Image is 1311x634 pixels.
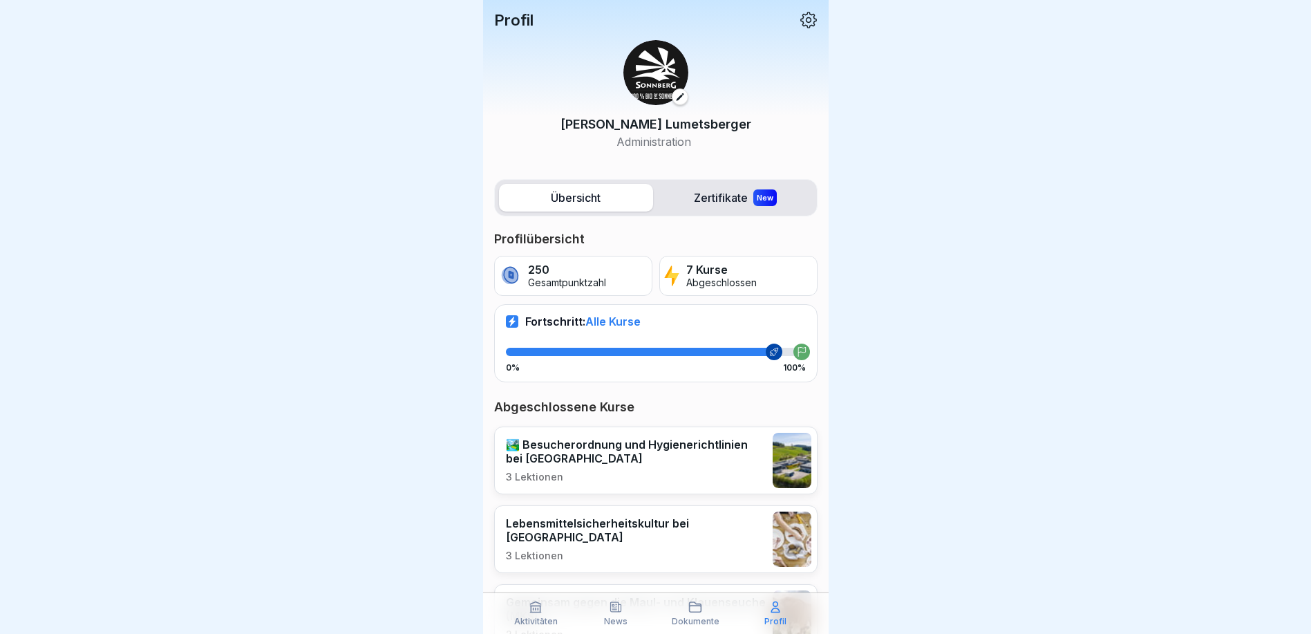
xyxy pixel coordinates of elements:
[525,315,641,328] p: Fortschritt:
[585,315,641,328] span: Alle Kurse
[623,40,688,105] img: zazc8asra4ka39jdtci05bj8.png
[506,438,766,465] p: 🏞️ Besucherordnung und Hygienerichtlinien bei [GEOGRAPHIC_DATA]
[499,264,522,288] img: coin.svg
[499,184,653,212] label: Übersicht
[494,11,534,29] p: Profil
[560,115,751,133] p: [PERSON_NAME] Lumetsberger
[506,363,520,373] p: 0%
[494,231,818,248] p: Profilübersicht
[506,471,766,483] p: 3 Lektionen
[604,617,628,626] p: News
[664,264,680,288] img: lightning.svg
[773,433,811,488] img: roi77fylcwzaflh0hwjmpm1w.png
[686,277,757,289] p: Abgeschlossen
[528,263,606,277] p: 250
[514,617,558,626] p: Aktivitäten
[764,617,786,626] p: Profil
[672,617,719,626] p: Dokumente
[783,363,806,373] p: 100%
[494,399,818,416] p: Abgeschlossene Kurse
[494,427,818,494] a: 🏞️ Besucherordnung und Hygienerichtlinien bei [GEOGRAPHIC_DATA]3 Lektionen
[528,277,606,289] p: Gesamtpunktzahl
[659,184,813,212] label: Zertifikate
[773,512,811,567] img: fel7zw93n786o3hrlxxj0311.png
[494,505,818,573] a: Lebensmittelsicherheitskultur bei [GEOGRAPHIC_DATA]3 Lektionen
[506,516,766,544] p: Lebensmittelsicherheitskultur bei [GEOGRAPHIC_DATA]
[506,550,766,562] p: 3 Lektionen
[560,133,751,150] p: Administration
[753,189,777,206] div: New
[686,263,757,277] p: 7 Kurse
